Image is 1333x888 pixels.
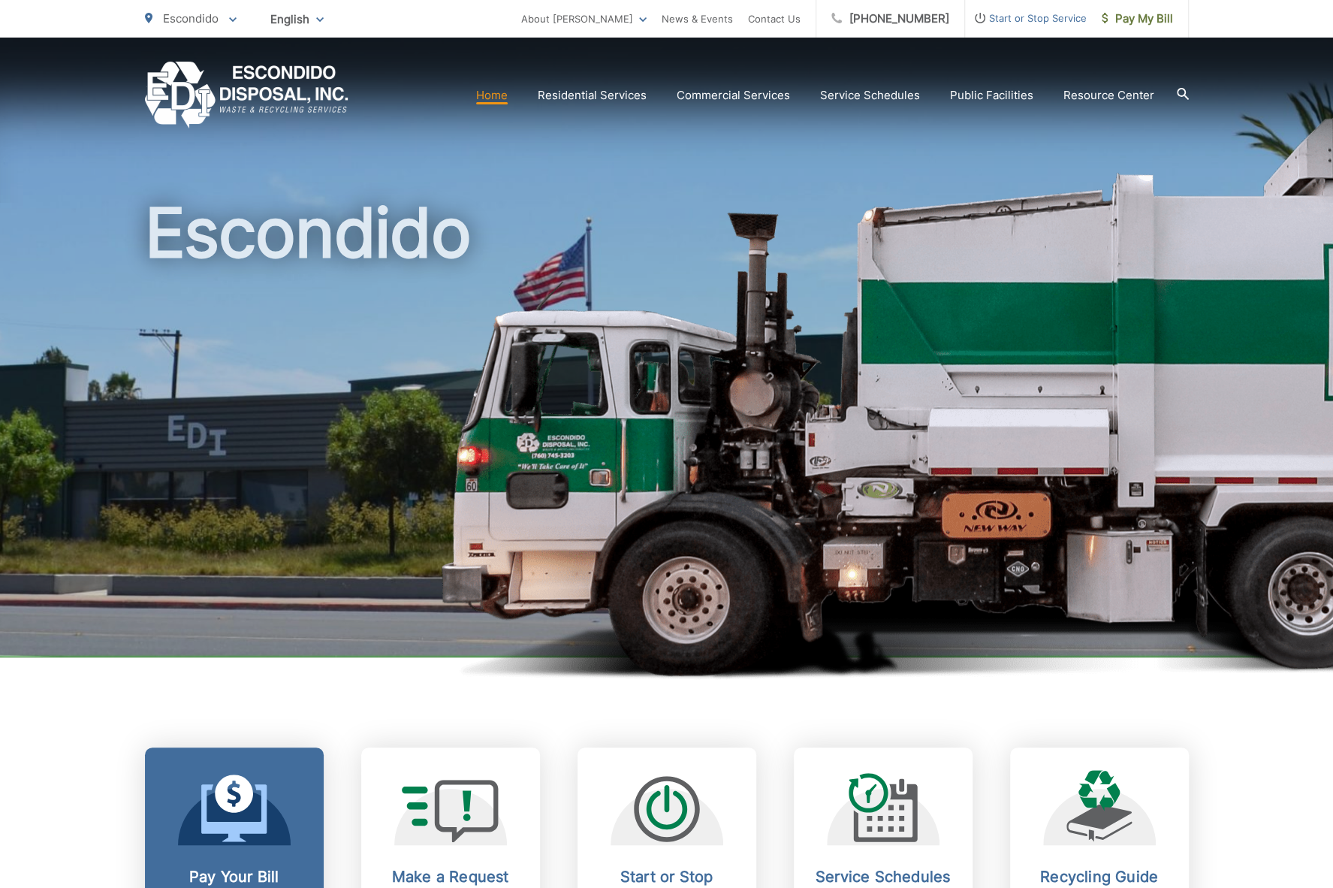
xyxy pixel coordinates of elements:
a: EDCD logo. Return to the homepage. [145,62,348,128]
a: Home [476,86,508,104]
a: News & Events [662,10,733,28]
span: Escondido [163,11,219,26]
span: English [259,6,335,32]
a: Public Facilities [950,86,1033,104]
a: Resource Center [1063,86,1154,104]
a: Residential Services [538,86,647,104]
a: Commercial Services [677,86,790,104]
a: Service Schedules [820,86,920,104]
a: Contact Us [748,10,801,28]
a: About [PERSON_NAME] [521,10,647,28]
span: Pay My Bill [1102,10,1173,28]
h1: Escondido [145,195,1189,671]
h2: Make a Request [376,868,525,886]
h2: Recycling Guide [1025,868,1174,886]
h2: Pay Your Bill [160,868,309,886]
h2: Service Schedules [809,868,958,886]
